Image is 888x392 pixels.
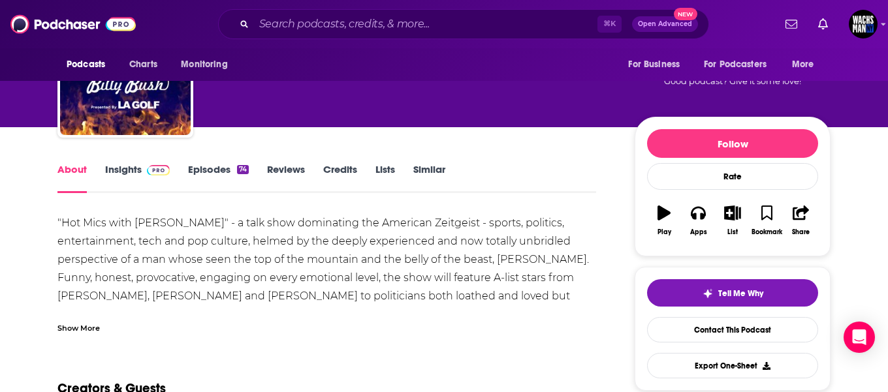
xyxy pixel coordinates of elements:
div: Play [658,228,671,236]
button: Open AdvancedNew [632,16,698,32]
button: open menu [619,52,696,77]
div: Open Intercom Messenger [844,322,875,353]
div: Bookmark [752,228,782,236]
button: Export One-Sheet [647,353,818,378]
button: Apps [681,197,715,244]
span: For Business [628,55,680,74]
span: Good podcast? Give it some love! [664,76,801,86]
button: open menu [695,52,785,77]
button: Follow [647,129,818,158]
button: List [716,197,750,244]
a: Charts [121,52,165,77]
button: open menu [57,52,122,77]
span: Monitoring [181,55,227,74]
a: About [57,163,87,193]
span: ⌘ K [597,16,622,33]
div: Search podcasts, credits, & more... [218,9,709,39]
a: Contact This Podcast [647,317,818,342]
div: List [727,228,738,236]
button: open menu [783,52,831,77]
span: Charts [129,55,157,74]
img: Podchaser - Follow, Share and Rate Podcasts [10,12,136,37]
button: Bookmark [750,197,784,244]
button: tell me why sparkleTell Me Why [647,279,818,307]
span: Open Advanced [638,21,692,27]
button: Share [784,197,818,244]
img: tell me why sparkle [703,288,713,299]
a: Episodes74 [188,163,249,193]
a: Lists [375,163,395,193]
img: User Profile [849,10,878,38]
span: New [674,8,697,20]
span: More [792,55,814,74]
a: Show notifications dropdown [813,13,833,35]
span: For Podcasters [704,55,767,74]
a: Credits [323,163,357,193]
a: Reviews [267,163,305,193]
a: InsightsPodchaser Pro [105,163,170,193]
img: Podchaser Pro [147,165,170,175]
div: "Hot Mics with [PERSON_NAME]" - a talk show dominating the American Zeitgeist - sports, politics,... [57,214,596,378]
a: Similar [413,163,445,193]
span: Tell Me Why [718,288,763,299]
input: Search podcasts, credits, & more... [254,14,597,35]
span: Podcasts [67,55,105,74]
button: Show profile menu [849,10,878,38]
div: Share [792,228,810,236]
button: Play [647,197,681,244]
div: 74 [237,165,249,174]
span: Logged in as WachsmanNY [849,10,878,38]
a: Show notifications dropdown [780,13,802,35]
div: Apps [690,228,707,236]
button: open menu [172,52,244,77]
div: Rate [647,163,818,190]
